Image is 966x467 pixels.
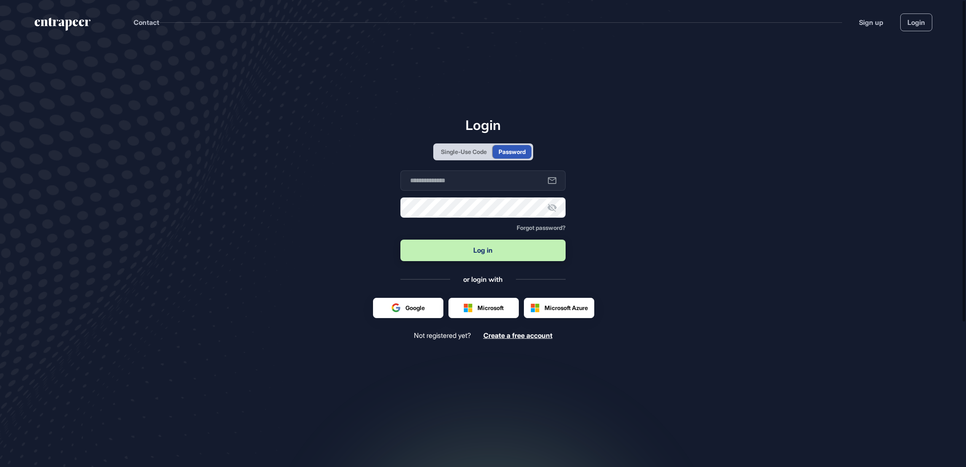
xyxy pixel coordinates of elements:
[414,332,471,340] span: Not registered yet?
[441,147,487,156] div: Single-Use Code
[463,275,503,284] div: or login with
[400,240,566,261] button: Log in
[499,147,526,156] div: Password
[400,117,566,133] h1: Login
[900,13,932,31] a: Login
[859,17,883,27] a: Sign up
[483,332,553,340] a: Create a free account
[34,18,91,34] a: entrapeer-logo
[134,17,159,28] button: Contact
[517,224,566,231] a: Forgot password?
